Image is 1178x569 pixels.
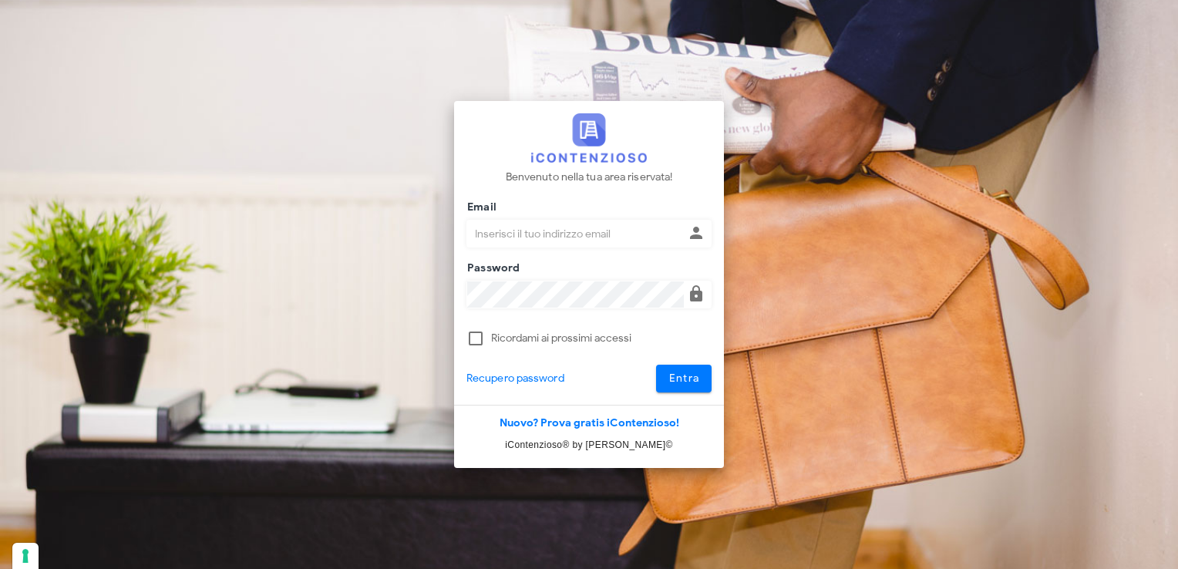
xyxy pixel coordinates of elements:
[506,169,673,186] p: Benvenuto nella tua area riservata!
[668,372,700,385] span: Entra
[454,437,724,453] p: iContenzioso® by [PERSON_NAME]©
[463,200,496,215] label: Email
[466,370,564,387] a: Recupero password
[656,365,712,392] button: Entra
[500,416,679,429] a: Nuovo? Prova gratis iContenzioso!
[467,221,684,247] input: Inserisci il tuo indirizzo email
[12,543,39,569] button: Le tue preferenze relative al consenso per le tecnologie di tracciamento
[463,261,520,276] label: Password
[491,331,712,346] label: Ricordami ai prossimi accessi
